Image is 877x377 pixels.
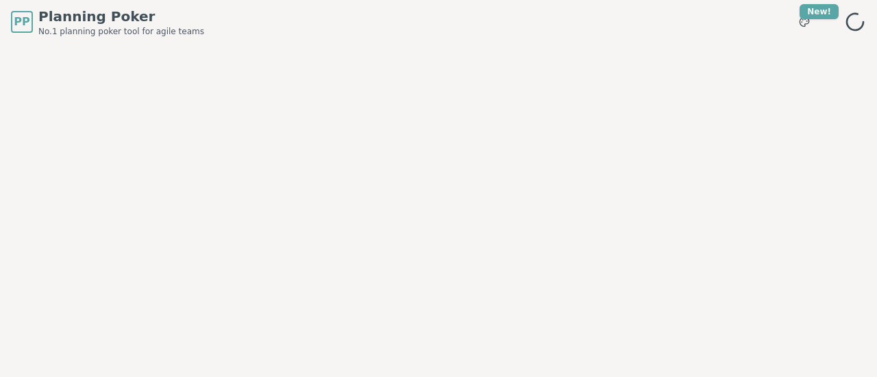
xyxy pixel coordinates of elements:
div: New! [800,4,839,19]
span: Planning Poker [38,7,204,26]
a: PPPlanning PokerNo.1 planning poker tool for agile teams [11,7,204,37]
span: No.1 planning poker tool for agile teams [38,26,204,37]
span: PP [14,14,29,30]
button: New! [792,10,817,34]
